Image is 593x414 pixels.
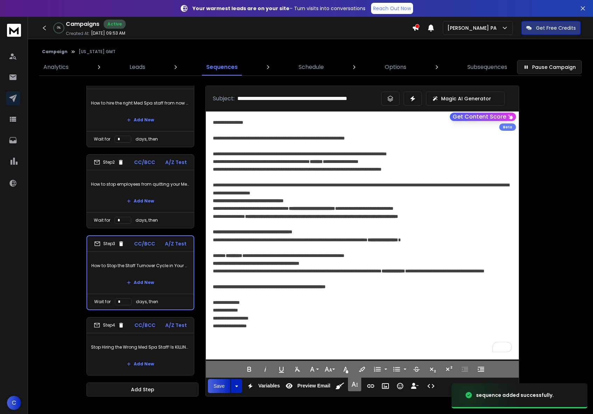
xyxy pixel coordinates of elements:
p: How to stop employees from quitting your Med Spa. [91,174,190,194]
button: Unordered List [390,362,403,376]
button: Strikethrough (⌘S) [410,362,423,376]
button: Magic AI Generator [426,92,505,106]
button: Get Free Credits [521,21,581,35]
button: Pause Campaign [517,60,582,74]
div: Active [104,20,126,29]
span: Variables [257,383,281,389]
p: Wait for [94,217,110,223]
a: Schedule [294,59,328,76]
button: Code View [424,379,438,393]
p: Reach Out Now [373,5,411,12]
button: Save [208,379,230,393]
p: [US_STATE] GMT [79,49,116,55]
p: A/Z Test [165,322,187,329]
img: logo [7,24,21,37]
button: Add New [121,276,160,290]
button: Add New [121,357,160,371]
p: CC/BCC [134,322,155,329]
p: Options [385,63,406,71]
p: Subsequences [467,63,507,71]
p: Magic AI Generator [441,95,491,102]
p: 0 % [57,26,61,30]
p: Get Free Credits [536,24,576,31]
li: Step4CC/BCCA/Z TestStop Hiring the Wrong Med Spa Staff! Is KILLING Your Growth!Add New [86,317,194,376]
button: Unordered List [402,362,408,376]
button: C [7,396,21,410]
p: [PERSON_NAME] PA [447,24,500,31]
strong: Your warmest leads are on your site [193,5,289,12]
div: To enrich screen reader interactions, please activate Accessibility in Grammarly extension settings [206,112,519,359]
button: Ordered List [383,362,389,376]
p: Subject: [213,94,235,103]
li: Step2CC/BCCA/Z TestHow to stop employees from quitting your Med Spa.Add NewWait fordays, then [86,154,194,228]
button: Superscript [442,362,455,376]
p: days, then [136,299,158,305]
p: Sequences [206,63,238,71]
button: Increase Indent (⌘]) [474,362,488,376]
p: A/Z Test [165,159,187,166]
p: [DATE] 09:53 AM [91,30,125,36]
button: Get Content Score [450,113,516,121]
p: Wait for [94,136,110,142]
li: Step1CC/BCCA/Z TestHow to hire the right Med Spa staff from now on!Add NewWait fordays, then [86,73,194,147]
a: Sequences [202,59,242,76]
button: Insert Image (⌘P) [379,379,392,393]
p: How to Stop the Staff Turnover Cycle in Your Med Spa [91,256,189,276]
p: CC/BCC [134,159,155,166]
a: Subsequences [463,59,511,76]
div: sequence added successfully. [476,392,554,399]
div: Step 4 [94,322,124,328]
button: Insert Unsubscribe Link [408,379,421,393]
li: Step3CC/BCCA/Z TestHow to Stop the Staff Turnover Cycle in Your Med SpaAdd NewWait fordays, then [86,235,194,310]
div: Step 2 [94,159,124,165]
p: days, then [135,217,158,223]
p: Stop Hiring the Wrong Med Spa Staff! Is KILLING Your Growth! [91,337,190,357]
p: A/Z Test [165,240,187,247]
p: days, then [135,136,158,142]
button: Insert Link (⌘K) [364,379,377,393]
p: – Turn visits into conversations [193,5,365,12]
button: Campaign [42,49,68,55]
button: Subscript [426,362,439,376]
div: Step 3 [94,241,124,247]
button: Add New [121,194,160,208]
button: Add New [121,113,160,127]
p: Wait for [94,299,111,305]
p: Leads [130,63,145,71]
button: Decrease Indent (⌘[) [458,362,472,376]
p: CC/BCC [134,240,155,247]
p: How to hire the right Med Spa staff from now on! [91,93,190,113]
h1: Campaigns [66,20,99,28]
button: Preview Email [282,379,332,393]
button: Variables [244,379,281,393]
a: Reach Out Now [371,3,413,14]
p: Schedule [299,63,324,71]
p: Created At: [66,31,90,36]
button: Emoticons [393,379,407,393]
button: Add Step [86,383,198,397]
p: Analytics [43,63,69,71]
a: Leads [125,59,149,76]
a: Options [381,59,411,76]
div: Beta [499,123,516,131]
a: Analytics [39,59,73,76]
span: Preview Email [296,383,332,389]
